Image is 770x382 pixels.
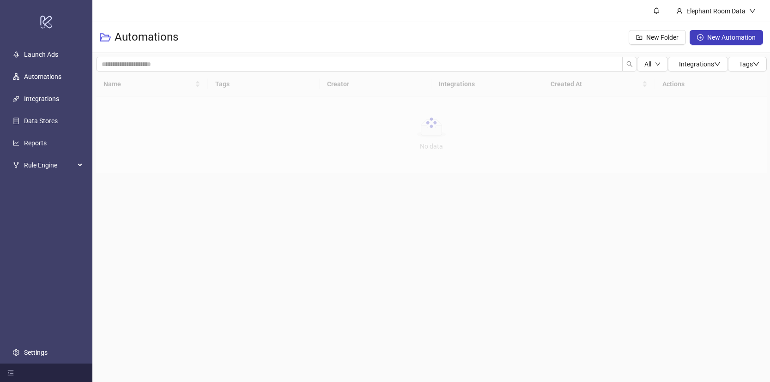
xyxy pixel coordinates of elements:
a: Launch Ads [24,51,58,58]
span: New Folder [646,34,679,41]
span: search [626,61,633,67]
a: Settings [24,349,48,356]
span: folder-add [636,34,643,41]
span: plus-circle [697,34,703,41]
button: Alldown [637,57,668,72]
span: down [714,61,721,67]
a: Reports [24,139,47,147]
span: folder-open [100,32,111,43]
span: Rule Engine [24,156,75,174]
span: down [753,61,759,67]
span: down [749,8,756,14]
span: Tags [739,60,759,68]
a: Integrations [24,95,59,102]
div: Elephant Room Data [683,6,749,16]
h3: Automations [115,30,178,45]
span: menu-fold [7,370,14,376]
button: Tagsdown [728,57,767,72]
span: fork [13,162,19,168]
a: Data Stores [24,117,58,125]
span: All [644,60,651,68]
a: Automations [24,73,61,80]
span: down [655,61,661,67]
span: bell [653,7,660,14]
span: New Automation [707,34,756,41]
button: Integrationsdown [668,57,728,72]
button: New Automation [690,30,763,45]
button: New Folder [629,30,686,45]
span: Integrations [679,60,721,68]
span: user [676,8,683,14]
